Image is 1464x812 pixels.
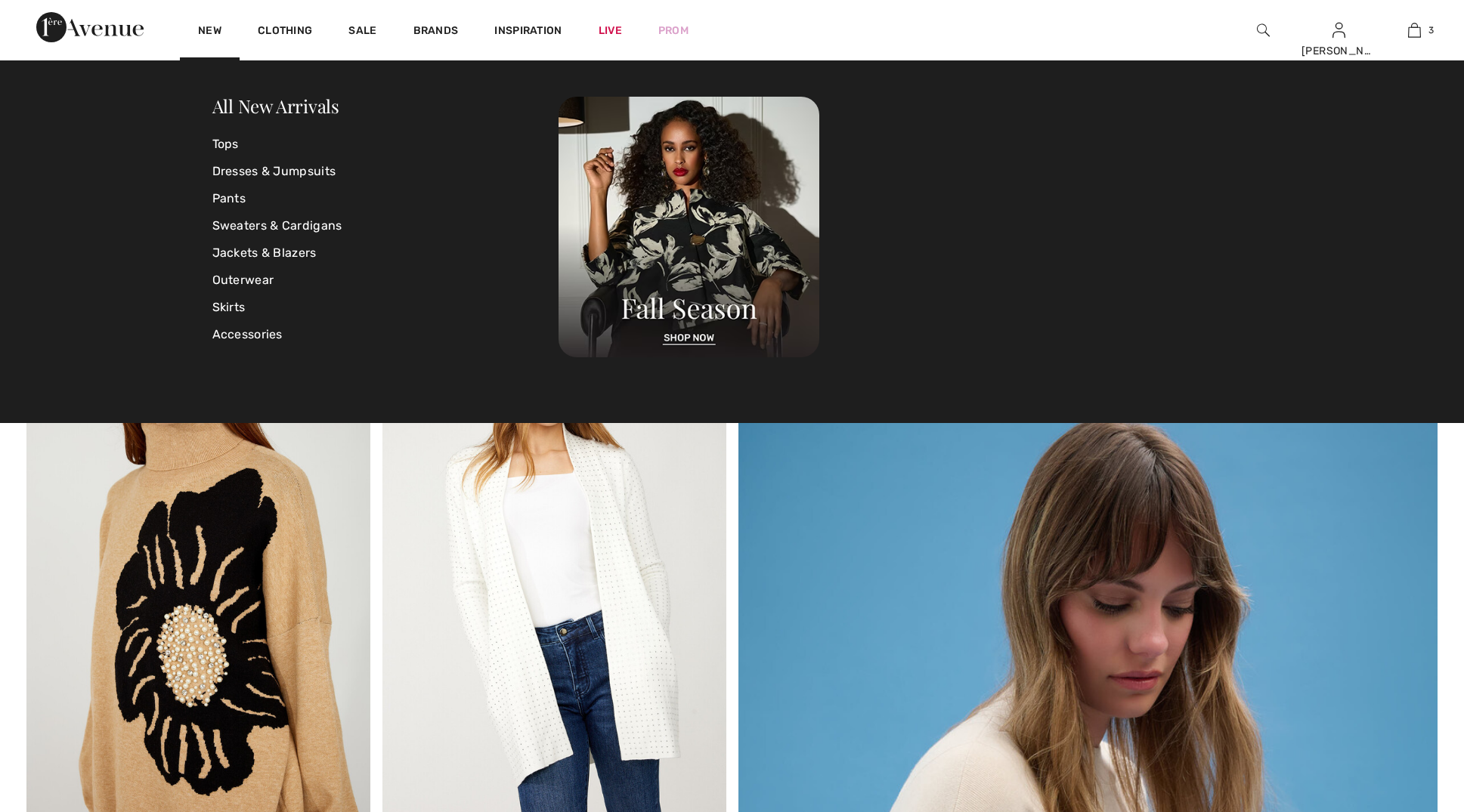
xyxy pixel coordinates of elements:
[36,12,144,42] img: 1ère Avenue
[599,23,622,39] a: Live
[1408,21,1421,39] img: My Bag
[1332,21,1345,39] img: My Info
[348,24,376,40] a: Sale
[212,294,559,321] a: Skirts
[559,97,819,357] img: 250825120107_a8d8ca038cac6.jpg
[658,23,689,39] a: Prom
[258,24,312,40] a: Clothing
[1332,23,1345,37] a: Sign In
[212,158,559,185] a: Dresses & Jumpsuits
[212,267,559,294] a: Outerwear
[1377,21,1451,39] a: 3
[212,131,559,158] a: Tops
[1257,21,1270,39] img: search the website
[212,321,559,348] a: Accessories
[198,24,221,40] a: New
[413,24,459,40] a: Brands
[212,185,559,212] a: Pants
[212,94,339,118] a: All New Arrivals
[1428,23,1434,37] span: 3
[212,212,559,239] a: Sweaters & Cardigans
[212,239,559,267] a: Jackets & Blazers
[494,24,562,40] span: Inspiration
[1302,43,1376,59] div: [PERSON_NAME]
